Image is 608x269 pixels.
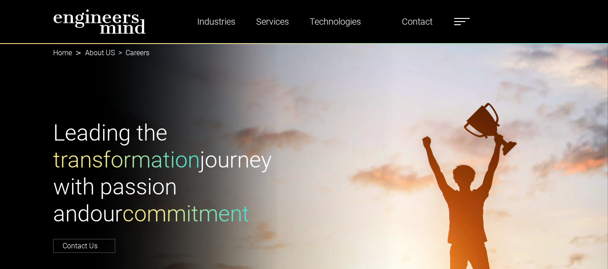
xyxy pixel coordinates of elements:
[53,147,200,173] span: transformation
[85,49,115,57] a: About US
[115,48,149,58] li: Careers
[53,119,299,227] h1: Leading the journey with passion and our
[194,11,239,32] a: Industries
[306,11,365,32] a: Technologies
[122,201,249,227] span: commitment
[53,9,146,34] img: logo
[398,11,436,32] a: Contact
[53,43,555,63] nav: breadcrumb
[53,49,72,57] a: Home
[53,239,115,253] a: Contact Us
[252,11,293,32] a: Services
